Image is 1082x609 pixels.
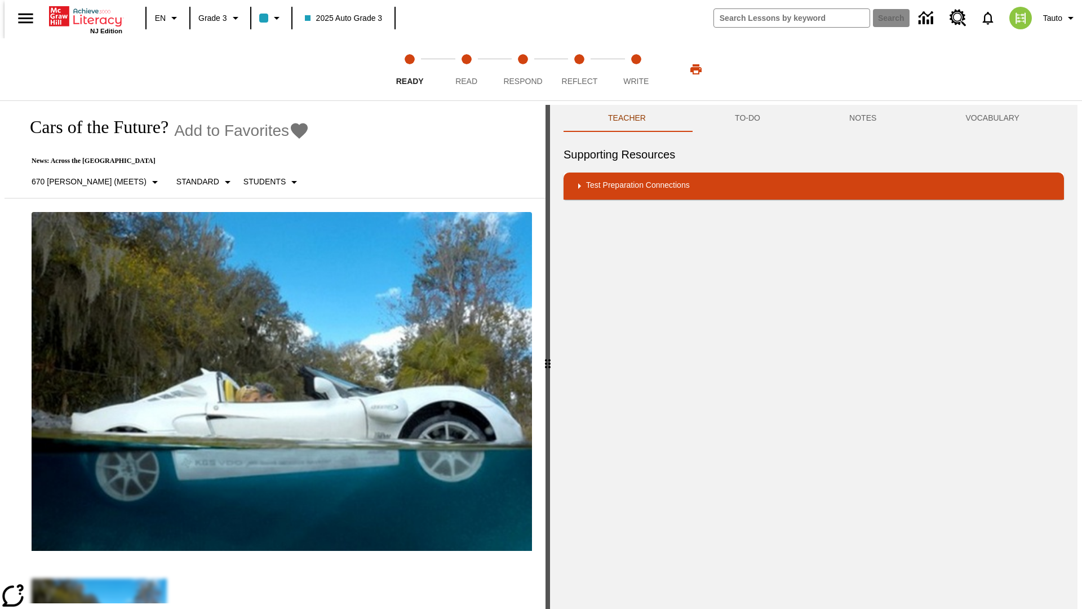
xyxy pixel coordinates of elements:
p: 670 [PERSON_NAME] (Meets) [32,176,147,188]
span: Grade 3 [198,12,227,24]
p: Standard [176,176,219,188]
span: Read [455,77,477,86]
button: VOCABULARY [921,105,1064,132]
button: Grade: Grade 3, Select a grade [194,8,247,28]
button: Profile/Settings [1039,8,1082,28]
div: reading [5,105,546,603]
button: Write step 5 of 5 [604,38,669,100]
button: Add to Favorites - Cars of the Future? [174,121,309,140]
h1: Cars of the Future? [18,117,168,138]
button: TO-DO [690,105,805,132]
p: News: Across the [GEOGRAPHIC_DATA] [18,157,309,165]
div: Home [49,4,122,34]
span: Respond [503,77,542,86]
span: Reflect [562,77,598,86]
div: Press Enter or Spacebar and then press right and left arrow keys to move the slider [546,105,550,609]
button: NOTES [805,105,921,132]
button: Select Student [239,172,305,192]
h6: Supporting Resources [564,145,1064,164]
span: Ready [396,77,424,86]
div: Test Preparation Connections [564,173,1064,200]
p: Test Preparation Connections [586,179,690,193]
button: Print [678,59,714,80]
button: Teacher [564,105,690,132]
button: Select Lexile, 670 Lexile (Meets) [27,172,166,192]
input: search field [714,9,870,27]
span: Add to Favorites [174,122,289,140]
button: Reflect step 4 of 5 [547,38,612,100]
span: 2025 Auto Grade 3 [305,12,383,24]
button: Ready step 1 of 5 [377,38,442,100]
span: Write [623,77,649,86]
button: Respond step 3 of 5 [490,38,556,100]
button: Class color is light blue. Change class color [255,8,288,28]
a: Notifications [973,3,1003,33]
span: Tauto [1043,12,1062,24]
img: avatar image [1009,7,1032,29]
div: Instructional Panel Tabs [564,105,1064,132]
a: Resource Center, Will open in new tab [943,3,973,33]
button: Scaffolds, Standard [172,172,239,192]
a: Data Center [912,3,943,34]
p: Students [243,176,286,188]
span: NJ Edition [90,28,122,34]
div: activity [550,105,1077,609]
button: Open side menu [9,2,42,35]
span: EN [155,12,166,24]
button: Language: EN, Select a language [150,8,186,28]
button: Select a new avatar [1003,3,1039,33]
img: High-tech automobile treading water. [32,212,532,551]
button: Read step 2 of 5 [433,38,499,100]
